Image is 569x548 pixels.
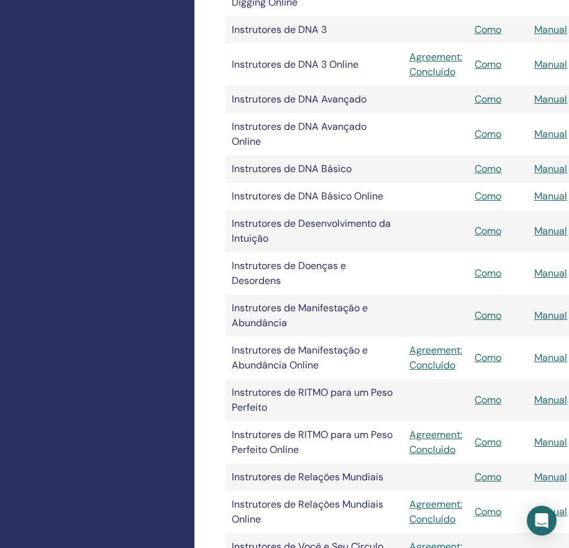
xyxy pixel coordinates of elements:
[225,491,403,533] td: Instrutores de Relações Mundiais Online
[534,470,567,483] a: Manual
[527,506,557,536] div: Open Intercom Messenger
[475,58,501,71] a: Como
[475,505,501,518] a: Como
[475,23,501,36] a: Como
[534,309,567,322] a: Manual
[409,427,462,457] a: Agreement: Concluído
[534,127,567,140] a: Manual
[475,393,501,406] a: Como
[225,421,403,464] td: Instrutores de RITMO para um Peso Perfeito Online
[475,190,501,203] a: Como
[409,343,462,373] a: Agreement: Concluído
[534,23,567,36] a: Manual
[475,224,501,237] a: Como
[409,497,462,527] a: Agreement: Concluído
[475,436,501,449] a: Como
[534,93,567,106] a: Manual
[475,267,501,280] a: Como
[475,309,501,322] a: Como
[534,393,567,406] a: Manual
[225,295,403,337] td: Instrutores de Manifestação e Abundância
[225,464,403,491] td: Instrutores de Relações Mundiais
[225,337,403,379] td: Instrutores de Manifestação e Abundância Online
[225,183,403,210] td: Instrutores de DNA Básico Online
[534,162,567,175] a: Manual
[225,155,403,183] td: Instrutores de DNA Básico
[534,351,567,364] a: Manual
[475,127,501,140] a: Como
[225,16,403,43] td: Instrutores de DNA 3
[409,50,462,80] a: Agreement: Concluído
[225,210,403,252] td: Instrutores de Desenvolvimento da Intuição
[225,86,403,113] td: Instrutores de DNA Avançado
[534,190,567,203] a: Manual
[534,224,567,237] a: Manual
[475,162,501,175] a: Como
[475,93,501,106] a: Como
[534,267,567,280] a: Manual
[475,351,501,364] a: Como
[225,379,403,421] td: Instrutores de RITMO para um Peso Perfeito
[475,470,501,483] a: Como
[225,43,403,86] td: Instrutores de DNA 3 Online
[225,113,403,155] td: Instrutores de DNA Avançado Online
[534,436,567,449] a: Manual
[534,58,567,71] a: Manual
[225,252,403,295] td: Instrutores de Doenças e Desordens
